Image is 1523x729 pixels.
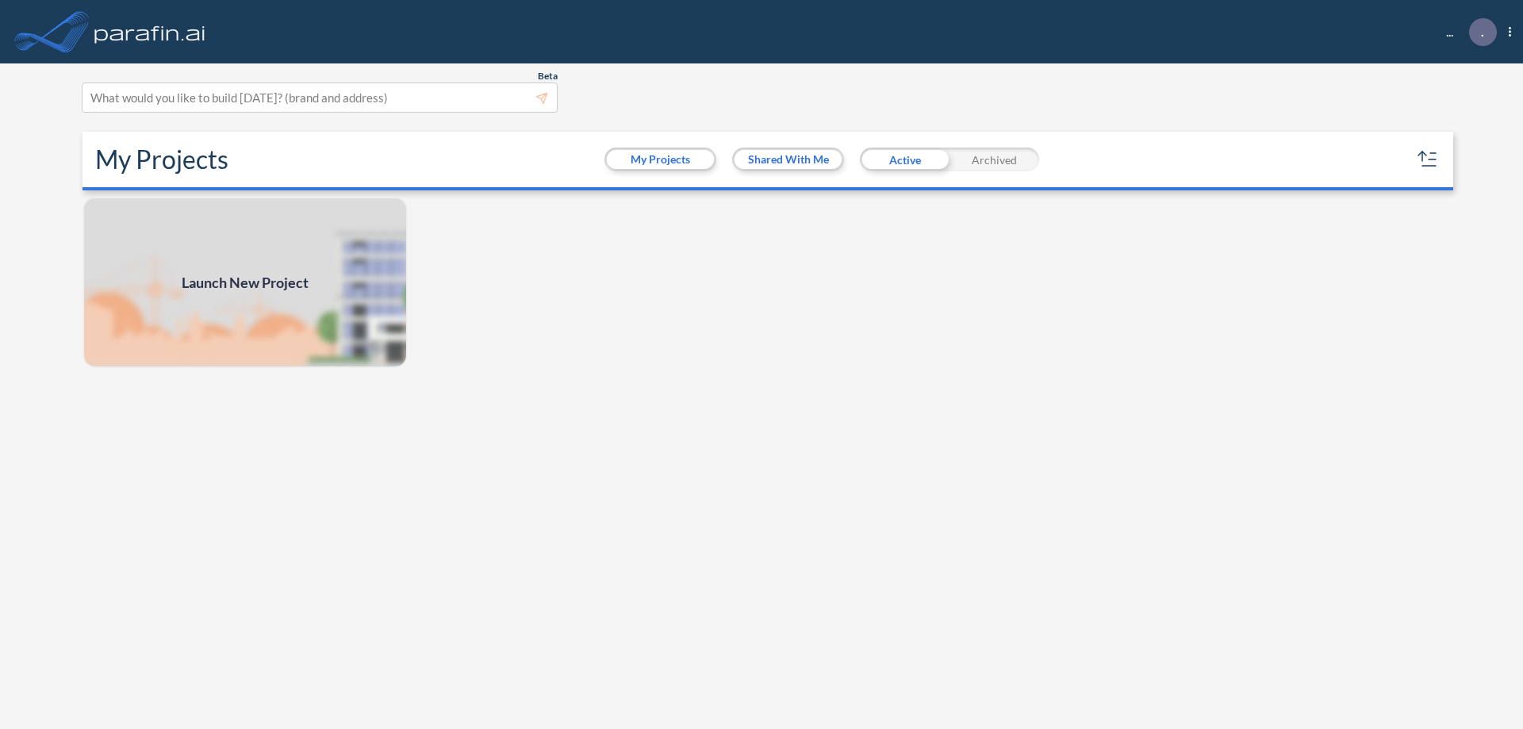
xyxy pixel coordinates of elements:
[607,150,714,169] button: My Projects
[91,16,209,48] img: logo
[82,197,408,368] a: Launch New Project
[95,144,228,175] h2: My Projects
[1415,147,1441,172] button: sort
[1481,25,1484,39] p: .
[1422,18,1511,46] div: ...
[538,70,558,82] span: Beta
[860,148,949,171] div: Active
[735,150,842,169] button: Shared With Me
[949,148,1039,171] div: Archived
[82,197,408,368] img: add
[182,272,309,294] span: Launch New Project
